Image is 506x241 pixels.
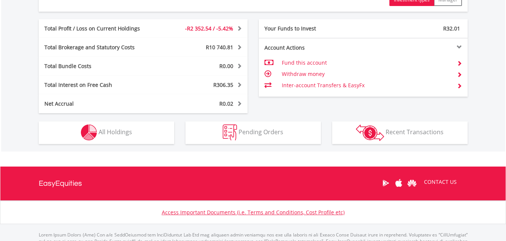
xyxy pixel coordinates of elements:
[99,128,132,136] span: All Holdings
[282,80,451,91] td: Inter-account Transfers & EasyFx
[259,44,363,52] div: Account Actions
[282,57,451,68] td: Fund this account
[39,81,161,89] div: Total Interest on Free Cash
[219,100,233,107] span: R0.02
[259,25,363,32] div: Your Funds to Invest
[386,128,444,136] span: Recent Transactions
[223,124,237,141] img: pending_instructions-wht.png
[379,171,392,195] a: Google Play
[219,62,233,70] span: R0.00
[185,25,233,32] span: -R2 352.54 / -5.42%
[206,44,233,51] span: R10 740.81
[39,25,161,32] div: Total Profit / Loss on Current Holdings
[419,171,462,192] a: CONTACT US
[392,171,406,195] a: Apple
[162,209,345,216] a: Access Important Documents (i.e. Terms and Conditions, Cost Profile etc)
[39,44,161,51] div: Total Brokerage and Statutory Costs
[39,100,161,108] div: Net Accrual
[185,121,321,144] button: Pending Orders
[406,171,419,195] a: Huawei
[282,68,451,80] td: Withdraw money
[39,167,82,200] a: EasyEquities
[356,124,384,141] img: transactions-zar-wht.png
[39,62,161,70] div: Total Bundle Costs
[239,128,283,136] span: Pending Orders
[81,124,97,141] img: holdings-wht.png
[39,121,174,144] button: All Holdings
[443,25,460,32] span: R32.01
[332,121,468,144] button: Recent Transactions
[213,81,233,88] span: R306.35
